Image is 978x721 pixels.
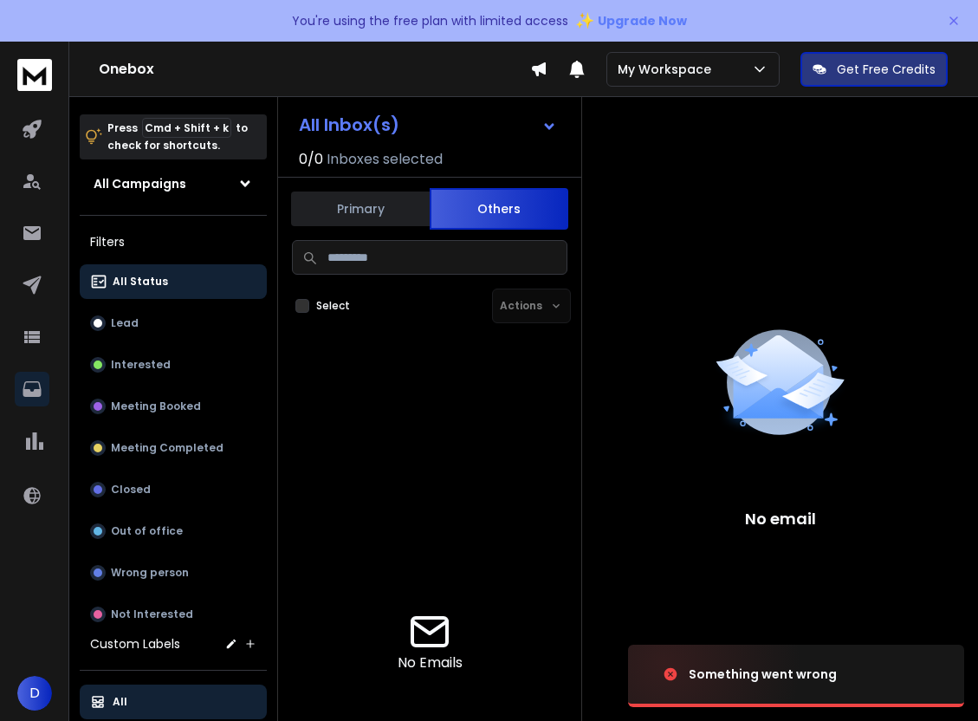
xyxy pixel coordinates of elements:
[111,399,201,413] p: Meeting Booked
[618,61,718,78] p: My Workspace
[80,389,267,424] button: Meeting Booked
[142,118,231,138] span: Cmd + Shift + k
[80,348,267,382] button: Interested
[80,264,267,299] button: All Status
[111,524,183,538] p: Out of office
[17,676,52,711] button: D
[80,306,267,341] button: Lead
[80,685,267,719] button: All
[299,149,323,170] span: 0 / 0
[17,59,52,91] img: logo
[745,507,816,531] p: No email
[327,149,443,170] h3: Inboxes selected
[80,472,267,507] button: Closed
[575,9,594,33] span: ✨
[111,441,223,455] p: Meeting Completed
[285,107,571,142] button: All Inbox(s)
[80,166,267,201] button: All Campaigns
[111,358,171,372] p: Interested
[316,299,350,313] label: Select
[575,3,687,38] button: ✨Upgrade Now
[111,316,139,330] p: Lead
[292,12,568,29] p: You're using the free plan with limited access
[689,666,837,683] div: Something went wrong
[837,61,936,78] p: Get Free Credits
[299,116,399,133] h1: All Inbox(s)
[628,627,801,721] img: image
[99,59,530,80] h1: Onebox
[111,566,189,580] p: Wrong person
[113,695,127,709] p: All
[111,607,193,621] p: Not Interested
[80,230,267,254] h3: Filters
[80,555,267,590] button: Wrong person
[598,12,687,29] span: Upgrade Now
[430,188,568,230] button: Others
[107,120,248,154] p: Press to check for shortcuts.
[80,514,267,549] button: Out of office
[80,431,267,465] button: Meeting Completed
[398,653,463,673] p: No Emails
[80,597,267,632] button: Not Interested
[94,175,186,192] h1: All Campaigns
[291,190,430,228] button: Primary
[111,483,151,497] p: Closed
[113,275,168,289] p: All Status
[800,52,948,87] button: Get Free Credits
[90,635,180,653] h3: Custom Labels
